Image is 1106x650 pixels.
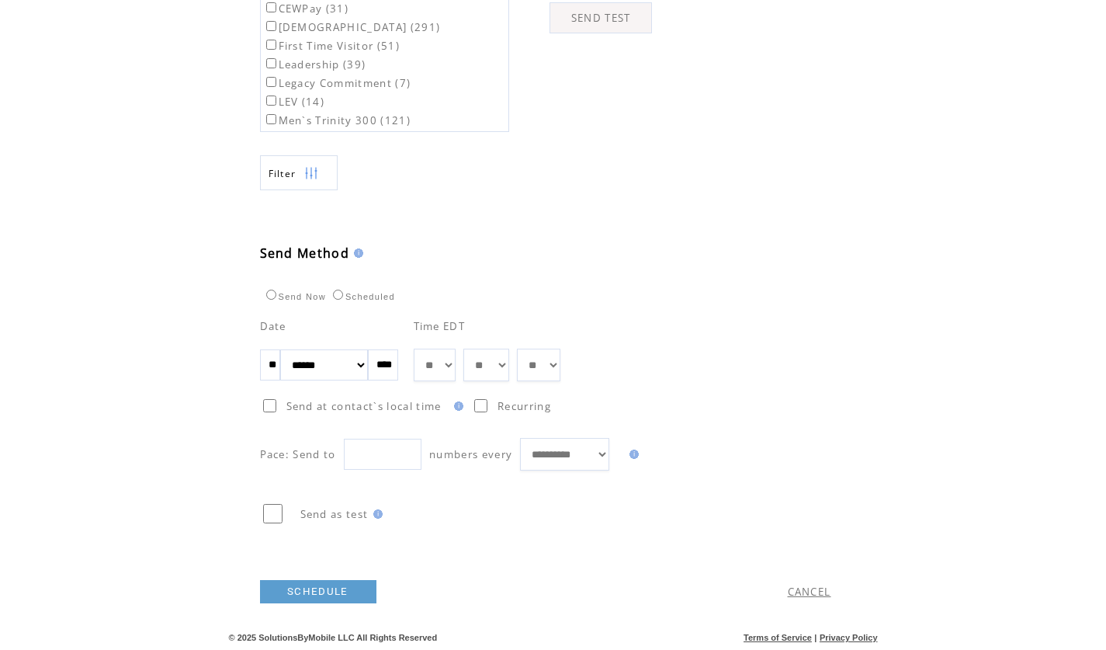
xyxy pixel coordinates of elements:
label: [DEMOGRAPHIC_DATA] (291) [263,20,441,34]
span: Send as test [300,507,369,521]
span: Send at contact`s local time [286,399,442,413]
span: Time EDT [414,319,466,333]
input: Leadership (39) [266,58,276,68]
input: Legacy Commitment (7) [266,77,276,87]
span: Recurring [498,399,551,413]
input: First Time Visitor (51) [266,40,276,50]
a: SCHEDULE [260,580,376,603]
span: Pace: Send to [260,447,336,461]
img: help.gif [369,509,383,519]
label: Men`s Trinity 300 (121) [263,113,411,127]
input: CEWPay (31) [266,2,276,12]
label: LEV (14) [263,95,325,109]
span: Show filters [269,167,296,180]
label: Leadership (39) [263,57,366,71]
input: LEV (14) [266,96,276,106]
img: help.gif [349,249,363,258]
span: numbers every [429,447,512,461]
span: Date [260,319,286,333]
a: Terms of Service [744,633,812,642]
input: Send Now [266,290,276,300]
img: filters.png [304,156,318,191]
a: Privacy Policy [820,633,878,642]
a: CANCEL [788,585,831,599]
input: Scheduled [333,290,343,300]
a: SEND TEST [550,2,652,33]
a: Filter [260,155,338,190]
input: Men`s Trinity 300 (121) [266,114,276,124]
label: Legacy Commitment (7) [263,76,411,90]
img: help.gif [625,450,639,459]
img: help.gif [449,401,463,411]
span: © 2025 SolutionsByMobile LLC All Rights Reserved [229,633,438,642]
label: CEWPay (31) [263,2,349,16]
span: Send Method [260,245,350,262]
input: [DEMOGRAPHIC_DATA] (291) [266,21,276,31]
span: | [814,633,816,642]
label: Send Now [262,292,326,301]
label: First Time Visitor (51) [263,39,400,53]
label: Scheduled [329,292,395,301]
